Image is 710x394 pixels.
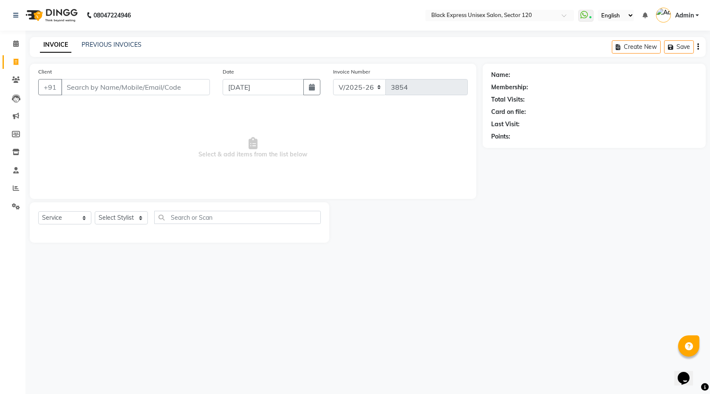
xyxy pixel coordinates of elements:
[675,11,694,20] span: Admin
[93,3,131,27] b: 08047224946
[223,68,234,76] label: Date
[333,68,370,76] label: Invoice Number
[491,132,510,141] div: Points:
[664,40,694,54] button: Save
[154,211,321,224] input: Search or Scan
[40,37,71,53] a: INVOICE
[656,8,671,23] img: Admin
[674,360,702,385] iframe: chat widget
[61,79,210,95] input: Search by Name/Mobile/Email/Code
[612,40,661,54] button: Create New
[22,3,80,27] img: logo
[491,108,526,116] div: Card on file:
[491,71,510,79] div: Name:
[491,83,528,92] div: Membership:
[38,68,52,76] label: Client
[491,95,525,104] div: Total Visits:
[82,41,141,48] a: PREVIOUS INVOICES
[38,79,62,95] button: +91
[491,120,520,129] div: Last Visit:
[38,105,468,190] span: Select & add items from the list below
